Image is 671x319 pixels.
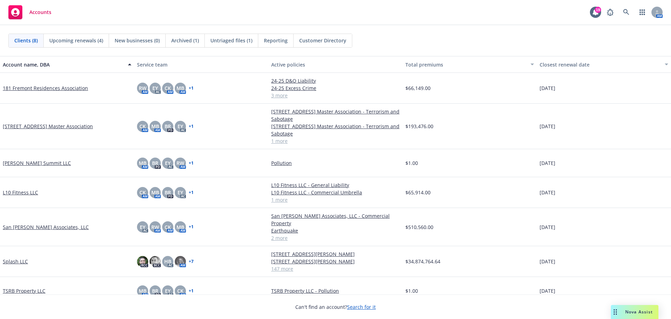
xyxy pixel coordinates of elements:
[139,189,146,196] span: CK
[271,159,400,167] a: Pollution
[175,256,186,267] img: photo
[3,84,88,92] a: 181 Fremont Residences Association
[189,161,194,165] a: + 1
[271,234,400,242] a: 2 more
[139,159,146,167] span: MB
[3,159,71,167] a: [PERSON_NAME] Summit LLC
[165,223,171,231] span: CK
[189,124,194,129] a: + 1
[271,84,400,92] a: 24-25 Excess Crime
[405,189,431,196] span: $65,914.00
[405,223,433,231] span: $510,560.00
[152,287,158,294] span: BR
[540,159,555,167] span: [DATE]
[611,305,658,319] button: Nova Assist
[178,189,183,196] span: EY
[139,123,146,130] span: CK
[177,287,183,294] span: CK
[165,123,171,130] span: BR
[164,258,171,265] span: HB
[165,287,171,294] span: EY
[271,108,400,123] a: [STREET_ADDRESS] Master Association - Terrorism and Sabotage
[165,84,171,92] span: CK
[537,56,671,73] button: Closest renewal date
[134,56,268,73] button: Service team
[3,287,45,294] a: TSRB Property LLC
[347,304,376,310] a: Search for it
[540,84,555,92] span: [DATE]
[165,159,171,167] span: EY
[540,61,661,68] div: Closest renewal date
[49,37,103,44] span: Upcoming renewals (4)
[405,123,433,130] span: $193,476.00
[3,61,124,68] div: Account name, DBA
[137,256,148,267] img: photo
[619,5,633,19] a: Search
[165,189,171,196] span: BR
[3,258,28,265] a: Splash LLC
[137,61,266,68] div: Service team
[540,287,555,294] span: [DATE]
[540,258,555,265] span: [DATE]
[271,258,400,265] a: [STREET_ADDRESS][PERSON_NAME]
[152,159,158,167] span: BR
[189,259,194,264] a: + 7
[151,223,159,231] span: RW
[176,159,184,167] span: RW
[271,61,400,68] div: Active policies
[540,189,555,196] span: [DATE]
[405,159,418,167] span: $1.00
[271,92,400,99] a: 3 more
[189,225,194,229] a: + 1
[3,189,38,196] a: L10 Fitness LLC
[595,7,601,13] div: 19
[405,287,418,294] span: $1.00
[603,5,617,19] a: Report a Bug
[29,9,51,15] span: Accounts
[3,123,93,130] a: [STREET_ADDRESS] Master Association
[178,123,183,130] span: EY
[540,223,555,231] span: [DATE]
[176,84,184,92] span: MB
[271,77,400,84] a: 24-25 D&O Liability
[405,61,526,68] div: Total premiums
[271,123,400,137] a: [STREET_ADDRESS] Master Association - Terrorism and Sabotage
[299,37,346,44] span: Customer Directory
[271,181,400,189] a: L10 Fitness LLC - General Liability
[611,305,620,319] div: Drag to move
[171,37,199,44] span: Archived (1)
[540,123,555,130] span: [DATE]
[271,212,400,227] a: San [PERSON_NAME] Associates, LLC - Commercial Property
[271,227,400,234] a: Earthquake
[189,190,194,195] a: + 1
[271,137,400,145] a: 1 more
[271,265,400,272] a: 147 more
[3,223,89,231] a: San [PERSON_NAME] Associates, LLC
[264,37,288,44] span: Reporting
[115,37,160,44] span: New businesses (0)
[151,123,159,130] span: MB
[625,309,653,315] span: Nova Assist
[268,56,403,73] button: Active policies
[6,2,54,22] a: Accounts
[271,189,400,196] a: L10 Fitness LLC - Commercial Umbrella
[405,258,440,265] span: $34,874,764.64
[139,287,146,294] span: MB
[189,86,194,90] a: + 1
[271,250,400,258] a: [STREET_ADDRESS][PERSON_NAME]
[405,84,431,92] span: $66,149.00
[176,223,184,231] span: MB
[295,303,376,311] span: Can't find an account?
[140,223,145,231] span: EY
[403,56,537,73] button: Total premiums
[271,196,400,203] a: 1 more
[189,289,194,293] a: + 1
[139,84,146,92] span: RW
